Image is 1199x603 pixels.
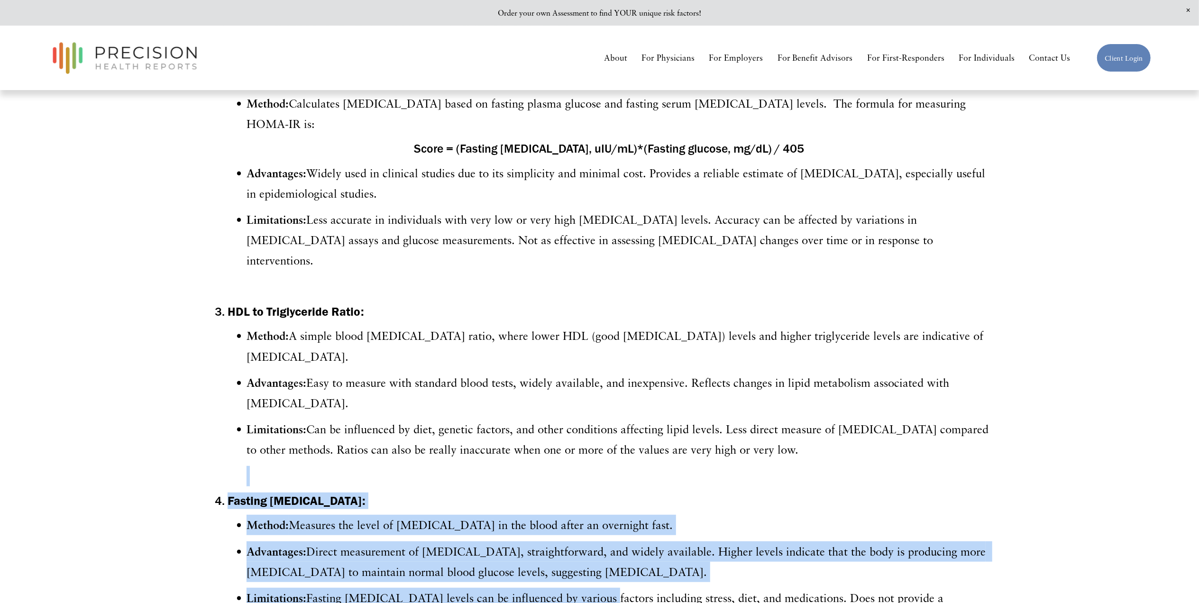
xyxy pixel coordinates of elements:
p: Calculates [MEDICAL_DATA] based on fasting plasma glucose and fasting serum [MEDICAL_DATA] levels... [247,93,990,134]
h4: Score = (Fasting [MEDICAL_DATA], uIU/mL)*(Fasting glucose, mg/dL) / 405 [228,140,990,157]
a: For First-Responders [867,50,944,66]
strong: Advantages: [247,545,306,558]
p: Direct measurement of [MEDICAL_DATA], straightforward, and widely available. Higher levels indica... [247,541,990,582]
p: Measures the level of [MEDICAL_DATA] in the blood after an overnight fast. [247,515,990,535]
strong: Limitations: [247,422,306,436]
a: Contact Us [1029,50,1071,66]
strong: Advantages: [247,376,306,389]
img: Precision Health Reports [48,38,201,78]
a: For Benefit Advisors [778,50,853,66]
strong: Method: [247,97,289,110]
strong: HDL to Triglyceride Ratio: [228,304,364,319]
strong: Method: [247,329,289,342]
a: Client Login [1097,44,1151,73]
strong: Method: [247,518,289,531]
a: About [604,50,627,66]
p: Easy to measure with standard blood tests, widely available, and inexpensive. Reflects changes in... [247,373,990,413]
a: For Employers [709,50,763,66]
a: For Physicians [641,50,695,66]
strong: Fasting [MEDICAL_DATA]: [228,493,366,508]
p: A simple blood [MEDICAL_DATA] ratio, where lower HDL (good [MEDICAL_DATA]) levels and higher trig... [247,326,990,366]
p: Less accurate in individuals with very low or very high [MEDICAL_DATA] levels. Accuracy can be af... [247,210,990,271]
iframe: Chat Widget [1152,557,1199,603]
p: Widely used in clinical studies due to its simplicity and minimal cost. Provides a reliable estim... [247,163,990,204]
p: Can be influenced by diet, genetic factors, and other conditions affecting lipid levels. Less dir... [247,419,990,460]
strong: Advantages: [247,166,306,180]
strong: Limitations: [247,213,306,226]
a: For Individuals [959,50,1015,66]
